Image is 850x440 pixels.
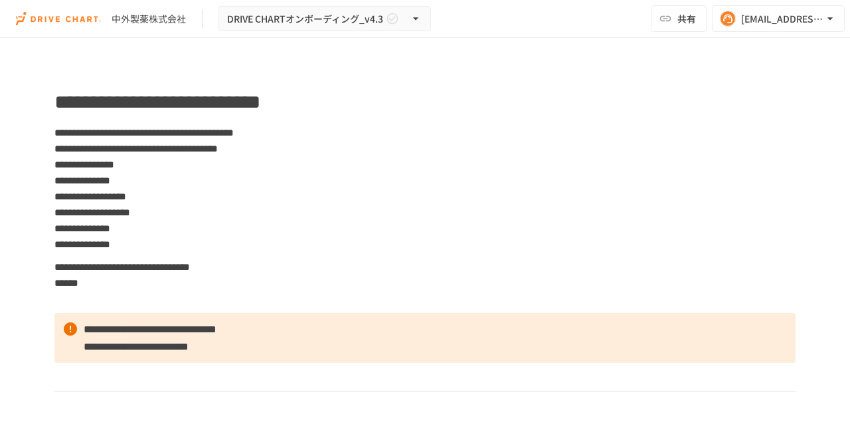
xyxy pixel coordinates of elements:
div: 中外製薬株式会社 [112,12,186,26]
button: [EMAIL_ADDRESS][DOMAIN_NAME] [712,5,845,32]
div: [EMAIL_ADDRESS][DOMAIN_NAME] [741,11,823,27]
img: i9VDDS9JuLRLX3JIUyK59LcYp6Y9cayLPHs4hOxMB9W [16,8,101,29]
span: 共有 [677,11,696,26]
button: 共有 [651,5,707,32]
span: DRIVE CHARTオンボーディング_v4.3 [227,11,383,27]
button: DRIVE CHARTオンボーディング_v4.3 [218,6,431,32]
